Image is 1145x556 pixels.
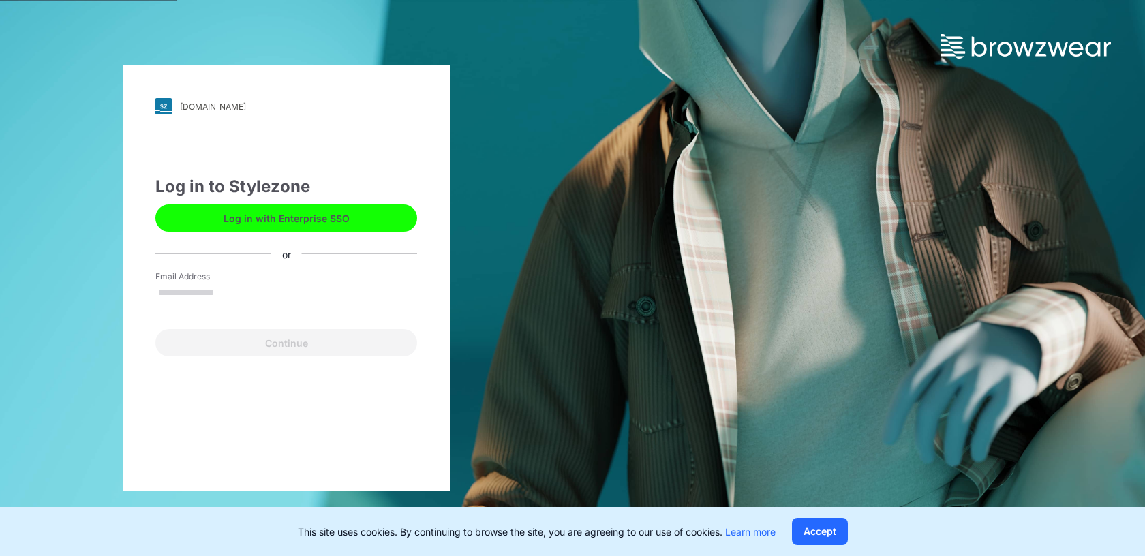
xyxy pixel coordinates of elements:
div: [DOMAIN_NAME] [180,102,246,112]
a: Learn more [725,526,776,538]
label: Email Address [155,271,251,283]
img: browzwear-logo.73288ffb.svg [941,34,1111,59]
button: Log in with Enterprise SSO [155,204,417,232]
div: Log in to Stylezone [155,174,417,199]
p: This site uses cookies. By continuing to browse the site, you are agreeing to our use of cookies. [298,525,776,539]
button: Accept [792,518,848,545]
a: [DOMAIN_NAME] [155,98,417,114]
div: or [271,247,302,261]
img: svg+xml;base64,PHN2ZyB3aWR0aD0iMjgiIGhlaWdodD0iMjgiIHZpZXdCb3g9IjAgMCAyOCAyOCIgZmlsbD0ibm9uZSIgeG... [155,98,172,114]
